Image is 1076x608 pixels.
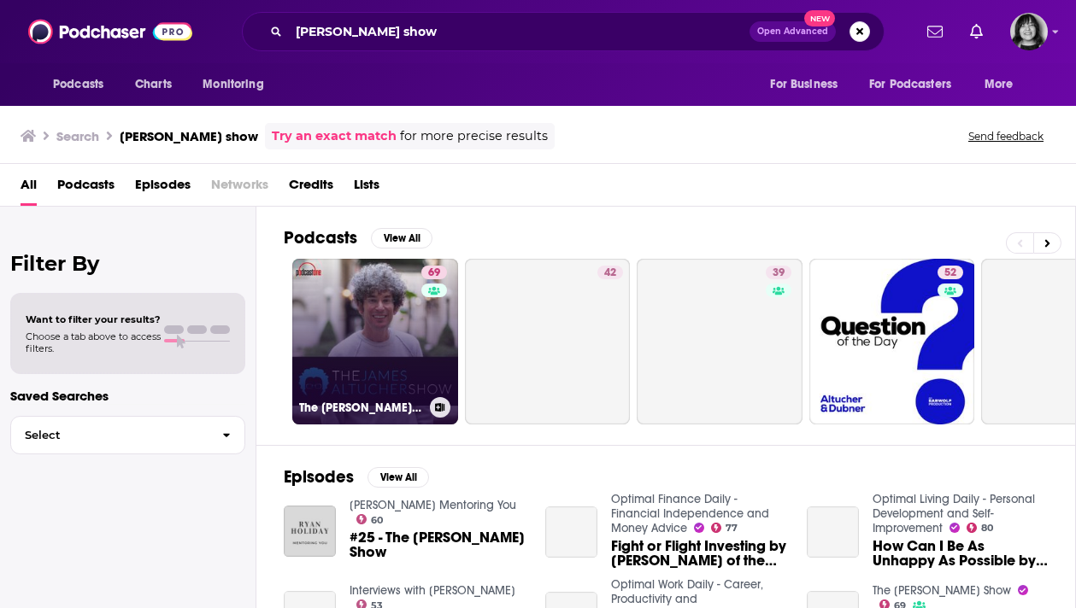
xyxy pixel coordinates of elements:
a: Optimal Living Daily - Personal Development and Self-Improvement [873,492,1035,535]
a: 39 [766,266,791,279]
a: Credits [289,171,333,206]
a: 60 [356,514,384,524]
span: 69 [428,265,440,282]
span: Networks [211,171,268,206]
h3: Search [56,128,99,144]
span: 77 [726,524,738,532]
a: 77 [711,523,738,533]
button: View All [367,467,429,488]
a: 52 [938,266,963,279]
a: Fight or Flight Investing by James Altucher of the James Altucher Show [611,539,786,568]
a: Show notifications dropdown [963,17,990,46]
a: How Can I Be As Unhappy As Possible by James Altucher of The James Altucher Show [807,506,859,558]
button: open menu [858,68,976,101]
a: The James Altucher Show [873,583,1011,598]
span: Charts [135,73,172,96]
div: Search podcasts, credits, & more... [242,12,885,51]
span: 39 [773,265,785,282]
span: #25 - The [PERSON_NAME] Show [350,530,525,559]
span: Fight or Flight Investing by [PERSON_NAME] of the [PERSON_NAME] Show [611,539,786,568]
a: All [21,171,37,206]
h2: Episodes [284,466,354,488]
button: open menu [758,68,859,101]
a: Ryan Holiday Mentoring You [350,498,516,512]
button: open menu [191,68,285,101]
a: 69 [421,266,447,279]
a: 69The [PERSON_NAME] Show [292,259,458,424]
span: Choose a tab above to access filters. [26,330,161,354]
span: Monitoring [203,73,263,96]
span: Want to filter your results? [26,313,161,325]
button: Open AdvancedNew [750,21,836,42]
button: open menu [41,68,126,101]
img: Podchaser - Follow, Share and Rate Podcasts [28,15,192,48]
h2: Filter By [10,251,245,276]
button: View All [371,228,432,248]
span: Logged in as parkdalepublicity1 [1010,13,1048,50]
span: 60 [371,517,383,524]
a: 39 [637,259,803,424]
a: Fight or Flight Investing by James Altucher of the James Altucher Show [545,506,597,558]
span: 52 [944,265,956,282]
a: 42 [465,259,631,424]
a: 80 [967,523,994,533]
span: How Can I Be As Unhappy As Possible by [PERSON_NAME] of The [PERSON_NAME] Show [873,539,1048,568]
a: Show notifications dropdown [920,17,950,46]
button: Send feedback [963,129,1049,143]
button: Select [10,416,245,454]
h2: Podcasts [284,227,357,248]
a: 42 [597,266,623,279]
span: 42 [604,265,616,282]
p: Saved Searches [10,388,245,404]
a: Try an exact match [272,126,397,146]
button: Show profile menu [1010,13,1048,50]
span: Podcasts [53,73,103,96]
input: Search podcasts, credits, & more... [289,18,750,45]
a: EpisodesView All [284,466,429,488]
a: 52 [809,259,975,424]
a: Podcasts [57,171,115,206]
span: For Podcasters [869,73,951,96]
h3: [PERSON_NAME] show [120,128,258,144]
span: More [985,73,1014,96]
span: Select [11,430,209,441]
a: Interviews with David Goggins [350,583,515,598]
a: Charts [124,68,182,101]
h3: The [PERSON_NAME] Show [299,400,423,415]
span: For Business [770,73,838,96]
span: New [804,10,835,26]
img: User Profile [1010,13,1048,50]
a: PodcastsView All [284,227,432,248]
span: Open Advanced [757,27,828,36]
img: #25 - The James Altucher Show [284,506,336,558]
span: 80 [981,524,993,532]
button: open menu [973,68,1035,101]
a: #25 - The James Altucher Show [350,530,525,559]
span: for more precise results [400,126,548,146]
a: How Can I Be As Unhappy As Possible by James Altucher of The James Altucher Show [873,539,1048,568]
a: Episodes [135,171,191,206]
a: Optimal Finance Daily - Financial Independence and Money Advice [611,492,769,535]
a: Lists [354,171,379,206]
